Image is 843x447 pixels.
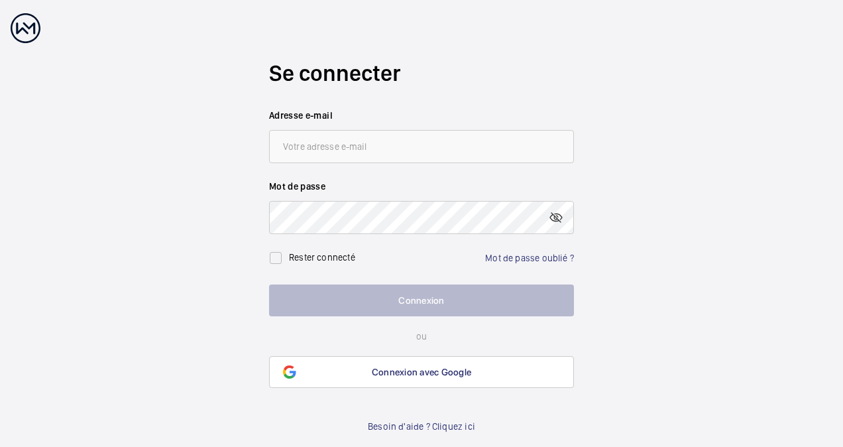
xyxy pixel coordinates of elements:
h2: Se connecter [269,58,574,89]
label: Adresse e-mail [269,109,574,122]
a: Mot de passe oublié ? [485,253,574,263]
label: Rester connecté [289,251,355,262]
a: Besoin d'aide ? Cliquez ici [368,420,475,433]
span: Connexion avec Google [372,367,471,377]
button: Connexion [269,285,574,316]
input: Votre adresse e-mail [269,130,574,163]
label: Mot de passe [269,180,574,193]
p: ou [269,330,574,343]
